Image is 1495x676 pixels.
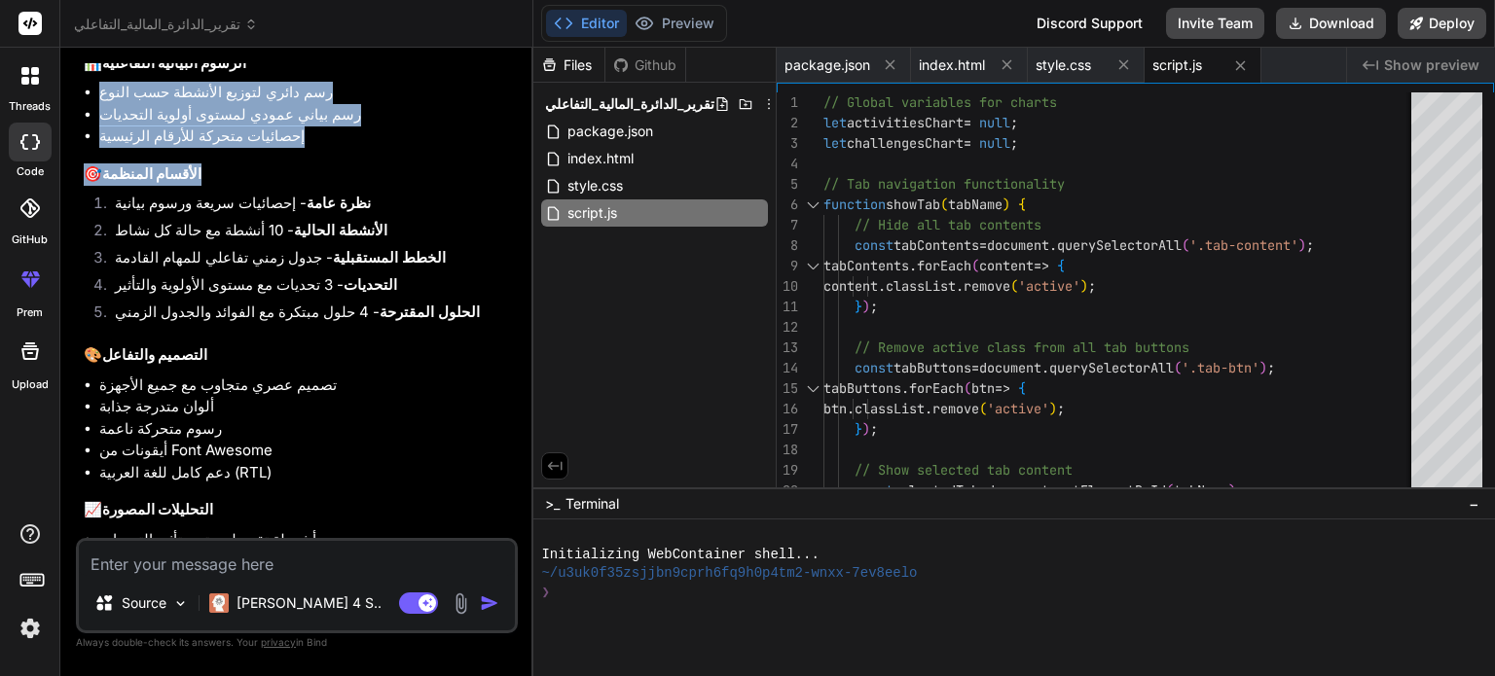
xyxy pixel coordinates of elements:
span: ) [862,420,870,438]
span: ; [1010,134,1018,152]
span: ) [1049,400,1057,417]
span: const [855,359,893,376]
button: Editor [546,10,627,37]
div: Discord Support [1025,8,1154,39]
span: => [1034,257,1049,274]
span: ; [1010,114,1018,131]
div: 14 [777,358,798,378]
span: ; [1088,277,1096,295]
span: btn [971,379,995,397]
div: 17 [777,419,798,440]
li: دعم كامل للغة العربية (RTL) [99,462,514,484]
span: = [979,481,987,499]
span: . [901,379,909,397]
span: } [855,298,862,315]
span: classList [855,400,925,417]
span: { [1057,257,1065,274]
span: // Hide all tab contents [855,216,1041,233]
span: tabName [948,196,1003,213]
span: { [1018,379,1026,397]
strong: الأقسام المنظمة [102,164,201,183]
li: - 4 حلول مبتكرة مع الفوائد والجدول الزمني [99,302,514,329]
div: 20 [777,480,798,501]
div: 15 [777,378,798,399]
div: 11 [777,297,798,317]
span: ~/u3uk0f35zsjjbn9cprh6fq9h0p4tm2-wnxx-7ev8eelo [541,564,917,583]
li: إحصائيات متحركة للأرقام الرئيسية [99,125,514,148]
span: '.tab-content' [1189,236,1298,254]
li: - جدول زمني تفاعلي للمهام القادمة [99,247,514,274]
span: challengesChart [847,134,964,152]
span: document [979,359,1041,376]
span: // Global variables for charts [823,93,1057,111]
span: // Tab navigation functionality [823,175,1065,193]
span: ; [870,420,878,438]
span: content [979,257,1034,274]
span: 'active' [987,400,1049,417]
span: querySelectorAll [1057,236,1182,254]
span: tabName [1174,481,1228,499]
strong: التحليلات المصورة [102,500,213,518]
span: privacy [261,636,296,648]
span: tabContents [893,236,979,254]
span: showTab [886,196,940,213]
span: ) [862,298,870,315]
span: let [823,134,847,152]
span: تقرير_الدائرة_المالية_التفاعلي [74,15,258,34]
div: 12 [777,317,798,338]
li: ألوان متدرجة جذابة [99,396,514,418]
div: 19 [777,460,798,480]
span: => [995,379,1010,397]
div: 3 [777,133,798,154]
span: . [925,400,932,417]
div: 9 [777,256,798,276]
div: 13 [777,338,798,358]
div: 6 [777,195,798,215]
span: script.js [1152,55,1202,75]
span: . [1041,359,1049,376]
button: − [1465,488,1483,519]
span: style.css [1036,55,1091,75]
div: 18 [777,440,798,460]
span: const [855,236,893,254]
span: let [823,114,847,131]
span: = [964,134,971,152]
button: Download [1276,8,1386,39]
span: ( [940,196,948,213]
span: ; [1236,481,1244,499]
span: Initializing WebContainer shell... [541,546,819,564]
label: threads [9,98,51,115]
span: . [878,277,886,295]
div: Files [533,55,604,75]
li: - إحصائيات سريعة ورسوم بيانية [99,193,514,220]
span: تقرير_الدائرة_المالية_التفاعلي [545,94,714,114]
span: . [1049,481,1057,499]
li: - 10 أنشطة مع حالة كل نشاط [99,220,514,247]
button: Preview [627,10,722,37]
span: ( [971,257,979,274]
span: . [847,400,855,417]
span: document [987,236,1049,254]
h3: 🎯 [84,163,514,186]
span: function [823,196,886,213]
span: remove [932,400,979,417]
h3: 🎨 [84,344,514,367]
li: رسم دائري لتوزيع الأنشطة حسب النوع [99,82,514,104]
strong: الأنشطة الحالية [294,221,387,239]
h3: 📊 [84,53,514,75]
span: // Remove active class from all tab buttons [855,338,1189,356]
img: settings [14,612,47,645]
span: classList [886,277,956,295]
span: package.json [784,55,870,75]
div: 10 [777,276,798,297]
span: tabButtons [823,379,901,397]
label: prem [17,304,43,321]
span: ) [1259,359,1267,376]
span: . [909,257,917,274]
span: style.css [565,174,625,197]
div: 16 [777,399,798,419]
span: null [979,114,1010,131]
li: أشرطة تقدم لمستوى تأثير التحديات [99,529,514,551]
label: code [17,163,44,180]
img: attachment [450,592,472,615]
